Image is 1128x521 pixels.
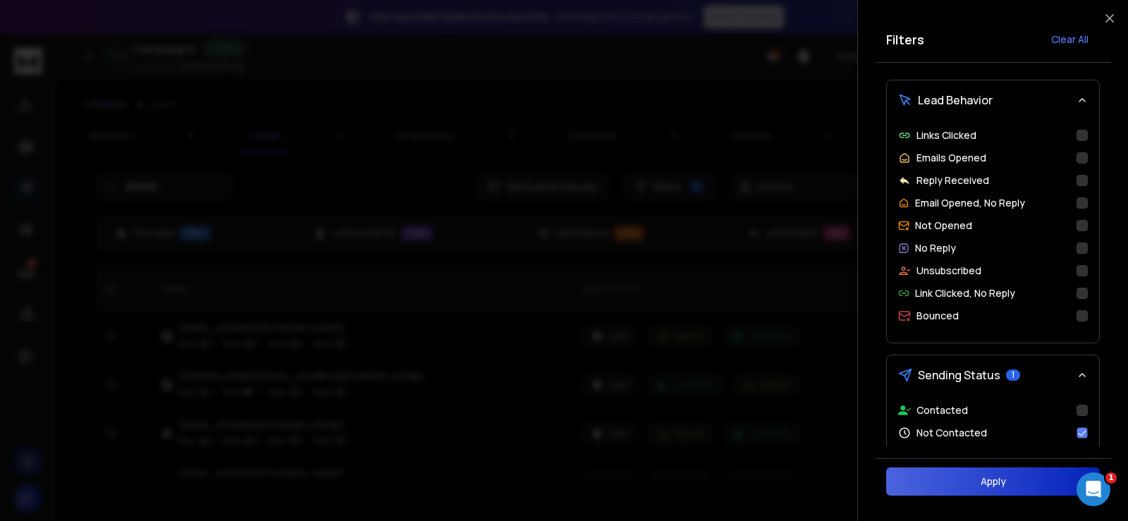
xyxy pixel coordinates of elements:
p: Not Contacted [916,426,987,440]
p: No Reply [915,241,956,255]
button: Clear All [1040,25,1100,54]
p: Emails Opened [916,151,986,165]
p: Reply Received [916,173,989,188]
p: Unsubscribed [916,264,981,278]
h2: Filters [886,30,924,49]
span: Sending Status [918,367,1000,384]
p: Links Clicked [916,128,976,142]
span: 1 [1105,472,1117,484]
p: Contacted [916,403,968,417]
p: Link Clicked, No Reply [915,286,1015,300]
p: Not Opened [915,219,972,233]
button: Lead Behavior [887,80,1099,120]
span: 1 [1006,369,1020,381]
button: Sending Status1 [887,355,1099,395]
button: Apply [886,467,1100,496]
div: Lead Behavior [887,120,1099,343]
p: Email Opened, No Reply [915,196,1025,210]
iframe: Intercom live chat [1077,472,1110,506]
span: Lead Behavior [918,92,993,109]
p: Bounced [916,309,959,323]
